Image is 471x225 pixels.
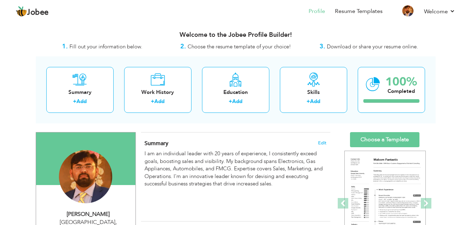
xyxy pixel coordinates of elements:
[41,210,135,218] div: [PERSON_NAME]
[59,150,112,203] img: Mian Ali Irshad
[62,42,68,51] strong: 1.
[309,7,325,15] a: Profile
[319,42,325,51] strong: 3.
[154,98,164,105] a: Add
[16,6,27,17] img: jobee.io
[327,43,418,50] span: Download or share your resume online.
[229,98,232,105] label: +
[335,7,383,15] a: Resume Templates
[232,98,242,105] a: Add
[69,43,142,50] span: Fill out your information below.
[73,98,76,105] label: +
[180,42,186,51] strong: 2.
[424,7,455,16] a: Welcome
[76,98,87,105] a: Add
[307,98,310,105] label: +
[285,89,342,96] div: Skills
[52,89,108,96] div: Summary
[385,76,417,88] div: 100%
[402,5,413,16] img: Profile Img
[16,6,49,17] a: Jobee
[27,9,49,16] span: Jobee
[318,141,327,145] span: Edit
[385,88,417,95] div: Completed
[188,43,291,50] span: Choose the resume template of your choice!
[36,32,436,39] h3: Welcome to the Jobee Profile Builder!
[144,140,326,147] h4: Adding a summary is a quick and easy way to highlight your experience and interests.
[310,98,320,105] a: Add
[350,132,419,147] a: Choose a Template
[130,89,186,96] div: Work History
[151,98,154,105] label: +
[144,150,326,187] p: I am an individual leader with 20 years of experience, I consistently exceed goals, boosting sale...
[144,139,168,147] span: Summary
[208,89,264,96] div: Education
